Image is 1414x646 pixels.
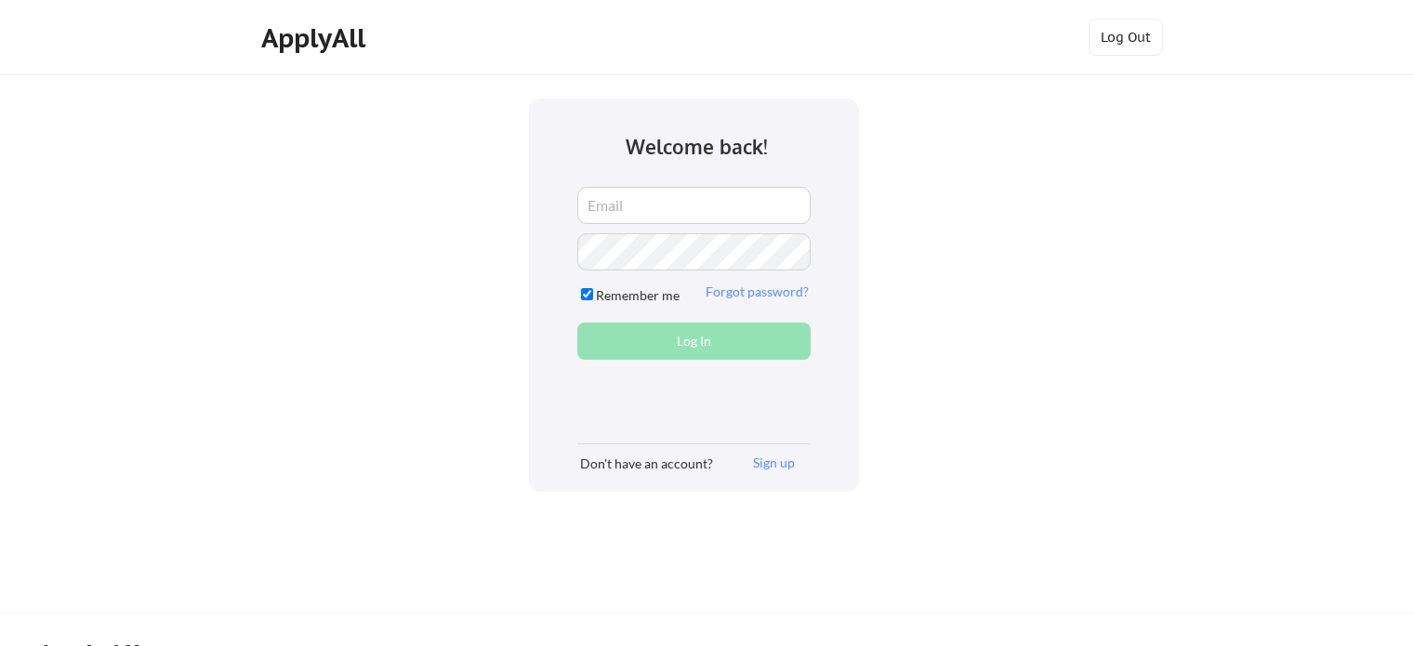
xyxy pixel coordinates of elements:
[589,132,803,162] div: Welcome back!
[577,187,811,224] input: Email
[596,287,680,303] label: Remember me
[703,283,812,301] button: Forgot password?
[261,22,371,54] div: ApplyAll
[739,455,809,472] button: Sign up
[577,323,811,360] button: Log In
[580,455,728,473] div: Don't have an account?
[1089,19,1163,56] button: Log Out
